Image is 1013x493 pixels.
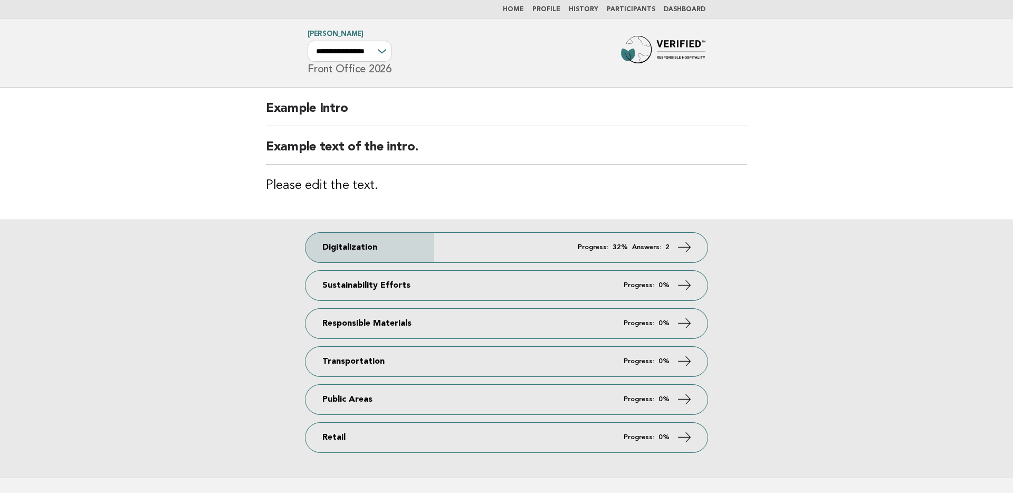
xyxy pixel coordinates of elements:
[308,31,364,37] a: [PERSON_NAME]
[624,282,654,289] em: Progress:
[658,396,670,403] strong: 0%
[266,177,747,194] h3: Please edit the text.
[624,434,654,441] em: Progress:
[305,271,708,300] a: Sustainability Efforts Progress: 0%
[624,358,654,365] em: Progress:
[665,244,670,251] strong: 2
[305,309,708,338] a: Responsible Materials Progress: 0%
[305,233,708,262] a: Digitalization Progress: 32% Answers: 2
[305,347,708,376] a: Transportation Progress: 0%
[305,423,708,452] a: Retail Progress: 0%
[266,139,747,165] h2: Example text of the intro.
[632,244,661,251] em: Answers:
[266,100,747,126] h2: Example Intro
[308,31,391,74] h1: Front Office 2026
[569,6,598,13] a: History
[624,396,654,403] em: Progress:
[613,244,628,251] strong: 32%
[664,6,705,13] a: Dashboard
[621,36,705,70] img: Forbes Travel Guide
[658,358,670,365] strong: 0%
[658,434,670,441] strong: 0%
[578,244,608,251] em: Progress:
[658,282,670,289] strong: 0%
[305,385,708,414] a: Public Areas Progress: 0%
[532,6,560,13] a: Profile
[658,320,670,327] strong: 0%
[624,320,654,327] em: Progress:
[607,6,655,13] a: Participants
[503,6,524,13] a: Home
